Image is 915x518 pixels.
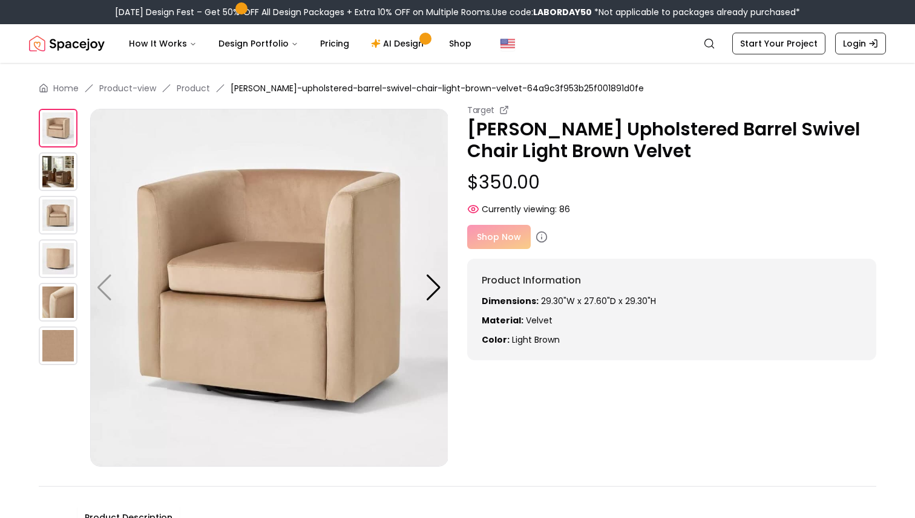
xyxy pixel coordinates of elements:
[482,334,510,346] strong: Color:
[310,31,359,56] a: Pricing
[119,31,206,56] button: How It Works
[29,24,886,63] nav: Global
[29,31,105,56] a: Spacejoy
[361,31,437,56] a: AI Design
[99,82,156,94] a: Product-view
[482,314,523,326] strong: Material:
[482,203,557,215] span: Currently viewing:
[592,6,800,18] span: *Not applicable to packages already purchased*
[39,109,77,147] img: https://storage.googleapis.com/spacejoy-main/assets/64a9c3f953b25f001891d0fe/product_0_jkclfke0867k
[39,283,77,322] img: https://storage.googleapis.com/spacejoy-main/assets/64a9c3f953b25f001891d0fe/product_4_ip497l7bpon
[53,82,79,94] a: Home
[209,31,308,56] button: Design Portfolio
[467,172,876,193] p: $350.00
[482,295,539,307] strong: Dimensions:
[482,295,862,307] p: 29.30"W x 27.60"D x 29.30"H
[732,33,825,54] a: Start Your Project
[467,104,494,116] small: Target
[39,82,876,94] nav: breadcrumb
[119,31,481,56] nav: Main
[835,33,886,54] a: Login
[39,326,77,365] img: https://storage.googleapis.com/spacejoy-main/assets/64a9c3f953b25f001891d0fe/product_5_3c456l8kn8om
[559,203,570,215] span: 86
[533,6,592,18] b: LABORDAY50
[29,31,105,56] img: Spacejoy Logo
[467,118,876,162] p: [PERSON_NAME] Upholstered Barrel Swivel Chair Light Brown Velvet
[39,239,77,278] img: https://storage.googleapis.com/spacejoy-main/assets/64a9c3f953b25f001891d0fe/product_3_hi6n0kchf19
[90,109,448,467] img: https://storage.googleapis.com/spacejoy-main/assets/64a9c3f953b25f001891d0fe/product_0_jkclfke0867k
[492,6,592,18] span: Use code:
[231,82,644,94] span: [PERSON_NAME]-upholstered-barrel-swivel-chair-light-brown-velvet-64a9c3f953b25f001891d0fe
[115,6,800,18] div: [DATE] Design Fest – Get 50% OFF All Design Packages + Extra 10% OFF on Multiple Rooms.
[500,36,515,51] img: United States
[482,273,862,288] h6: Product Information
[512,334,560,346] span: light brown
[39,152,77,191] img: https://storage.googleapis.com/spacejoy-main/assets/64a9c3f953b25f001891d0fe/product_1_5215l3b1e6mi
[39,196,77,235] img: https://storage.googleapis.com/spacejoy-main/assets/64a9c3f953b25f001891d0fe/product_2_83mei56gj38
[526,314,553,326] span: Velvet
[177,82,210,94] a: Product
[439,31,481,56] a: Shop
